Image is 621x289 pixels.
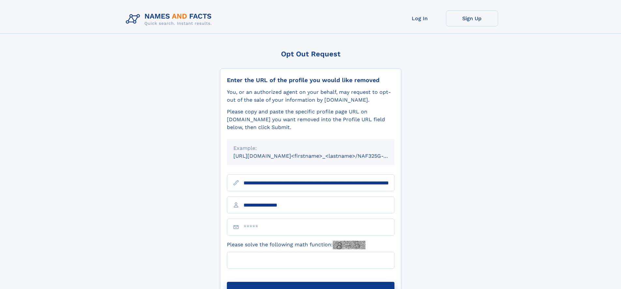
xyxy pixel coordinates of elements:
[227,88,394,104] div: You, or an authorized agent on your behalf, may request to opt-out of the sale of your informatio...
[123,10,217,28] img: Logo Names and Facts
[394,10,446,26] a: Log In
[220,50,401,58] div: Opt Out Request
[233,153,407,159] small: [URL][DOMAIN_NAME]<firstname>_<lastname>/NAF325G-xxxxxxxx
[233,144,388,152] div: Example:
[227,241,365,249] label: Please solve the following math function:
[227,77,394,84] div: Enter the URL of the profile you would like removed
[227,108,394,131] div: Please copy and paste the specific profile page URL on [DOMAIN_NAME] you want removed into the Pr...
[446,10,498,26] a: Sign Up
